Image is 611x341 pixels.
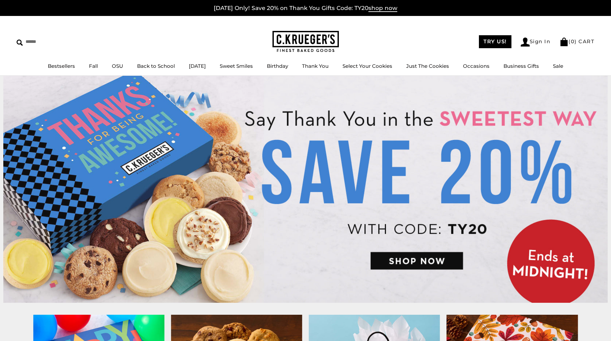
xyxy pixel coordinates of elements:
a: TRY US! [479,35,511,48]
a: Fall [89,63,98,69]
a: Birthday [267,63,288,69]
a: Bestsellers [48,63,75,69]
a: Back to School [137,63,175,69]
span: shop now [368,5,397,12]
input: Search [17,37,96,47]
a: Sweet Smiles [220,63,253,69]
span: 0 [571,38,575,45]
a: (0) CART [560,38,594,45]
img: C.KRUEGER'S [272,31,339,53]
a: Business Gifts [503,63,539,69]
img: Search [17,40,23,46]
a: Occasions [463,63,490,69]
a: Select Your Cookies [343,63,392,69]
a: Just The Cookies [406,63,449,69]
img: Account [521,38,530,47]
a: [DATE] [189,63,206,69]
img: Bag [560,38,569,46]
a: Sign In [521,38,551,47]
a: Thank You [302,63,329,69]
a: Sale [553,63,563,69]
img: C.Krueger's Special Offer [3,76,608,303]
a: [DATE] Only! Save 20% on Thank You Gifts Code: TY20shop now [214,5,397,12]
a: OSU [112,63,123,69]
